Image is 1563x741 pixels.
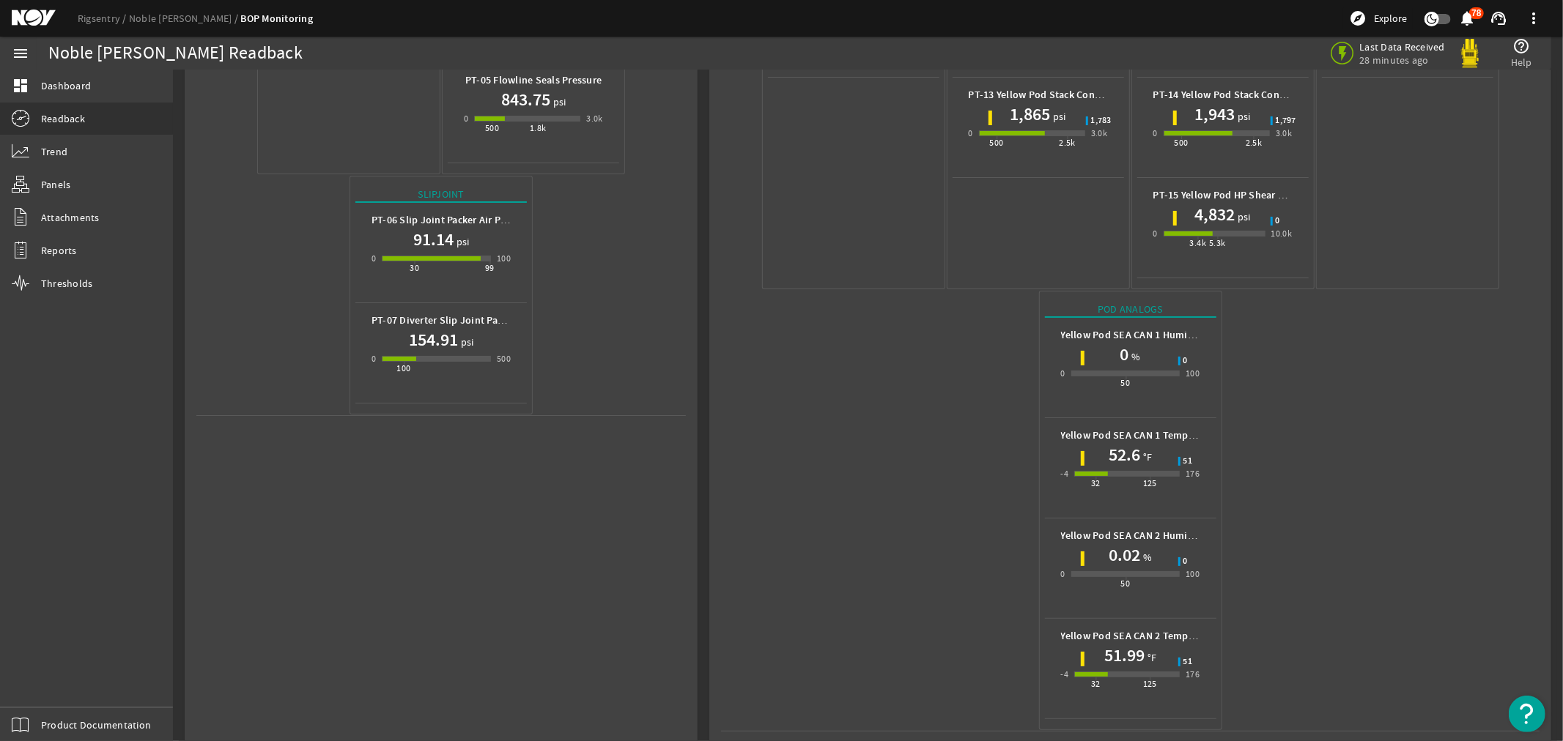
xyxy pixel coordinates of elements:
[41,243,77,258] span: Reports
[1183,357,1188,365] span: 0
[485,261,495,275] div: 99
[372,251,376,266] div: 0
[1153,126,1158,141] div: 0
[458,335,474,349] span: psi
[1343,7,1413,30] button: Explore
[1190,236,1207,250] div: 3.4k
[1490,10,1507,27] mat-icon: support_agent
[1183,557,1188,566] span: 0
[1061,629,1222,643] b: Yellow Pod SEA CAN 2 Temperature
[1153,226,1158,241] div: 0
[1183,658,1193,666] span: 51
[12,77,29,94] mat-icon: dashboard
[48,46,303,61] div: Noble [PERSON_NAME] Readback
[129,12,241,25] a: Noble [PERSON_NAME]
[372,313,605,327] b: PT-07 Diverter Slip Joint Packer Hydraulic Pressure
[1235,209,1251,224] span: psi
[969,88,1238,102] b: PT-13 Yellow Pod Stack Connector Regulator Pilot Pressure
[1360,40,1446,53] span: Last Data Received
[497,251,511,266] div: 100
[1010,103,1050,126] h1: 1,865
[1109,543,1140,567] h1: 0.02
[372,351,376,366] div: 0
[586,111,603,126] div: 3.0k
[1235,109,1251,124] span: psi
[1061,667,1069,682] div: -4
[1271,226,1293,241] div: 10.0k
[397,361,411,376] div: 100
[465,73,602,87] b: PT-05 Flowline Seals Pressure
[1459,10,1477,27] mat-icon: notifications
[1209,236,1226,250] div: 5.3k
[1455,39,1485,68] img: Yellowpod.svg
[1061,529,1206,543] b: Yellow Pod SEA CAN 2 Humidity
[413,228,454,251] h1: 91.14
[1186,667,1200,682] div: 176
[1349,10,1367,27] mat-icon: explore
[1121,376,1131,390] div: 50
[78,12,129,25] a: Rigsentry
[1109,443,1140,466] h1: 52.6
[1186,567,1200,581] div: 100
[550,94,566,109] span: psi
[1145,650,1157,665] span: °F
[1516,1,1551,36] button: more_vert
[1061,428,1222,442] b: Yellow Pod SEA CAN 1 Temperature
[1153,188,1341,202] b: PT-15 Yellow Pod HP Shear Ram Pressure
[1061,328,1206,342] b: Yellow Pod SEA CAN 1 Humidity
[41,78,91,93] span: Dashboard
[41,210,100,225] span: Attachments
[1246,135,1263,150] div: 2.5k
[1153,88,1399,102] b: PT-14 Yellow Pod Stack Connector Regulator Pressure
[241,12,314,26] a: BOP Monitoring
[372,213,534,227] b: PT-06 Slip Joint Packer Air Pressure
[1143,677,1157,691] div: 125
[1276,126,1293,141] div: 3.0k
[1091,677,1101,691] div: 32
[530,121,547,135] div: 1.8k
[1374,11,1407,26] span: Explore
[409,328,458,351] h1: 154.91
[1045,302,1216,318] div: Pod Analogs
[1183,457,1193,466] span: 51
[355,187,527,203] div: Slipjoint
[1059,135,1076,150] div: 2.5k
[1061,567,1065,581] div: 0
[1186,366,1200,381] div: 100
[41,144,67,159] span: Trend
[969,126,973,141] div: 0
[501,88,550,111] h1: 843.75
[410,261,420,275] div: 30
[1360,53,1446,67] span: 28 minutes ago
[1276,116,1296,125] span: 1,797
[1174,135,1188,150] div: 500
[1186,466,1200,481] div: 176
[1104,644,1145,667] h1: 51.99
[1050,109,1066,124] span: psi
[1140,450,1153,464] span: °F
[1128,349,1140,364] span: %
[1091,476,1101,491] div: 32
[1091,126,1108,141] div: 3.0k
[1460,11,1475,26] button: 78
[1091,116,1112,125] span: 1,783
[41,276,93,291] span: Thresholds
[1061,466,1069,481] div: -4
[1194,203,1235,226] h1: 4,832
[1509,696,1545,732] button: Open Resource Center
[1121,576,1131,591] div: 50
[1143,476,1157,491] div: 125
[454,234,470,249] span: psi
[41,177,71,192] span: Panels
[12,45,29,62] mat-icon: menu
[1194,103,1235,126] h1: 1,943
[497,351,511,366] div: 500
[1061,366,1065,381] div: 0
[41,718,151,732] span: Product Documentation
[464,111,468,126] div: 0
[989,135,1003,150] div: 500
[1140,550,1152,565] span: %
[1513,37,1531,55] mat-icon: help_outline
[1511,55,1532,70] span: Help
[485,121,499,135] div: 500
